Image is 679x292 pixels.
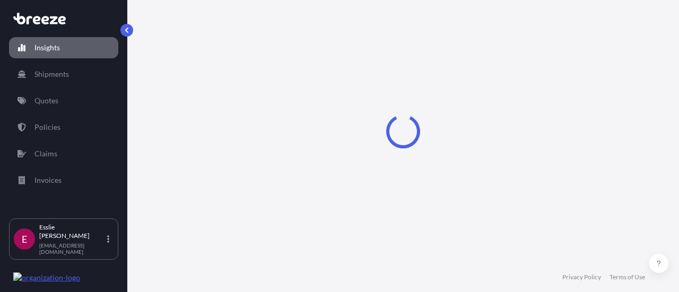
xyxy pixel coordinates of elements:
[9,64,118,85] a: Shipments
[39,223,105,240] p: Esslie [PERSON_NAME]
[34,148,57,159] p: Claims
[34,95,58,106] p: Quotes
[9,143,118,164] a: Claims
[9,90,118,111] a: Quotes
[34,69,69,79] p: Shipments
[610,273,645,281] a: Terms of Use
[562,273,601,281] a: Privacy Policy
[39,242,105,255] p: [EMAIL_ADDRESS][DOMAIN_NAME]
[9,170,118,191] a: Invoices
[34,175,62,185] p: Invoices
[9,37,118,58] a: Insights
[34,42,60,53] p: Insights
[13,272,80,283] img: organization-logo
[34,122,60,132] p: Policies
[22,234,27,244] span: E
[9,117,118,138] a: Policies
